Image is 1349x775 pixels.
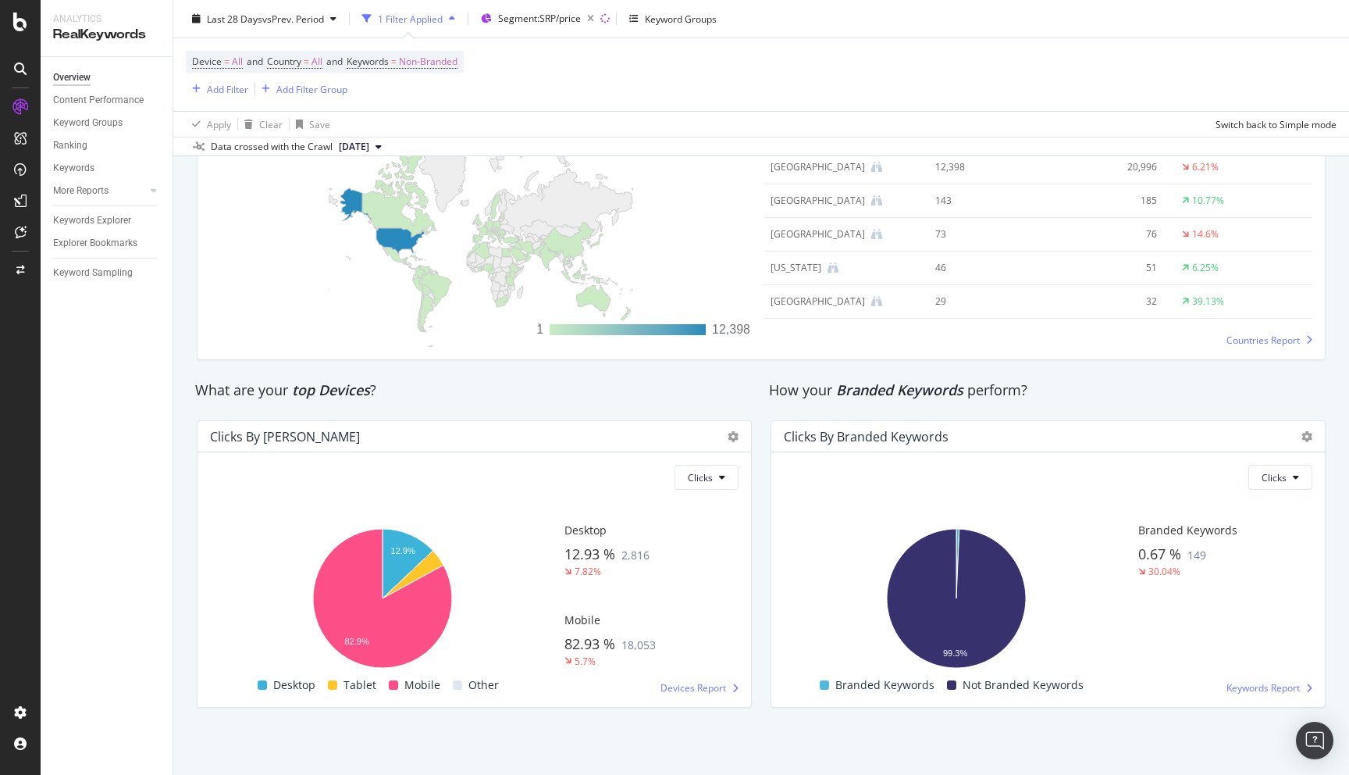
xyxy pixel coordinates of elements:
button: Apply [186,112,231,137]
div: Clicks by [PERSON_NAME] [210,429,360,445]
button: Add Filter [186,80,248,98]
span: Branded Keywords [836,380,963,399]
a: Overview [53,70,162,86]
span: 2,816 [621,548,650,562]
div: Switch back to Simple mode [1216,117,1337,130]
div: Keywords [53,160,94,177]
span: Not Branded Keywords [963,676,1084,695]
div: 143 [935,194,1023,208]
a: Keyword Sampling [53,265,162,281]
span: All [232,51,243,73]
span: Desktop [273,676,315,695]
span: and [247,55,263,68]
span: Countries Report [1226,334,1300,347]
span: Segment: SRP/price [498,12,581,25]
span: 12.93 % [564,545,615,563]
div: Add Filter [207,82,248,95]
div: Keyword Groups [53,115,123,131]
button: Save [290,112,330,137]
span: Non-Branded [399,51,457,73]
button: Switch back to Simple mode [1209,112,1337,137]
div: 1 Filter Applied [378,12,443,25]
div: RealKeywords [53,26,160,44]
span: Branded Keywords [835,676,934,695]
div: 5.7% [575,655,596,668]
span: Last 28 Days [207,12,262,25]
text: 12.9% [391,546,415,555]
text: 99.3% [943,648,967,658]
a: Content Performance [53,92,162,109]
div: 32 [1045,295,1157,309]
span: = [224,55,230,68]
div: Ranking [53,137,87,154]
span: 149 [1187,548,1206,562]
span: Clicks [1262,471,1287,484]
div: Apply [207,117,231,130]
div: Clear [259,117,283,130]
div: 14.6% [1192,227,1219,241]
span: Devices Report [660,681,726,695]
span: 18,053 [621,637,656,652]
button: Add Filter Group [255,80,347,98]
span: 2025 Aug. 24th [339,140,369,154]
text: 82.9% [344,637,368,646]
span: Clicks [688,471,713,484]
div: Keywords Explorer [53,212,131,229]
span: and [326,55,343,68]
div: Data crossed with the Crawl [211,140,333,154]
div: 76 [1045,227,1157,241]
div: 185 [1045,194,1157,208]
span: 0.67 % [1138,545,1181,563]
div: 20,996 [1045,160,1157,174]
div: Analytics [53,12,160,26]
div: United States of America [771,160,865,174]
span: All [311,51,322,73]
div: Keyword Sampling [53,265,133,281]
div: 73 [935,227,1023,241]
div: Canada [771,194,865,208]
div: Save [309,117,330,130]
a: Keywords Explorer [53,212,162,229]
div: 12,398 [712,320,750,339]
div: 51 [1045,261,1157,275]
span: Country [267,55,301,68]
div: What are your ? [195,380,753,401]
a: More Reports [53,183,146,199]
span: Mobile [564,612,600,627]
div: Explorer Bookmarks [53,235,137,252]
div: Keyword Groups [645,12,717,25]
button: Keyword Groups [623,6,723,31]
div: How your perform? [769,380,1327,401]
span: top Devices [292,380,370,399]
svg: A chart. [784,520,1128,676]
div: United Kingdom [771,227,865,241]
span: Other [468,676,499,695]
button: Last 28 DaysvsPrev. Period [186,6,343,31]
div: Overview [53,70,91,86]
div: Content Performance [53,92,144,109]
span: Device [192,55,222,68]
div: 39.13% [1192,295,1224,309]
a: Ranking [53,137,162,154]
span: Desktop [564,523,607,537]
div: 7.82% [575,565,601,578]
button: Clicks [674,465,739,490]
span: 82.93 % [564,634,615,653]
span: Mobile [404,676,440,695]
div: 6.25% [1192,261,1219,275]
a: Countries Report [1226,334,1312,347]
a: Keywords [53,160,162,177]
span: Keywords Report [1226,681,1300,695]
span: = [391,55,397,68]
button: Clear [238,112,283,137]
div: Open Intercom Messenger [1296,722,1333,759]
svg: A chart. [210,520,554,676]
span: vs Prev. Period [262,12,324,25]
div: 46 [935,261,1023,275]
div: Add Filter Group [276,82,347,95]
a: Keywords Report [1226,681,1312,695]
div: 1 [536,320,543,339]
a: Devices Report [660,681,739,695]
div: 10.77% [1192,194,1224,208]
